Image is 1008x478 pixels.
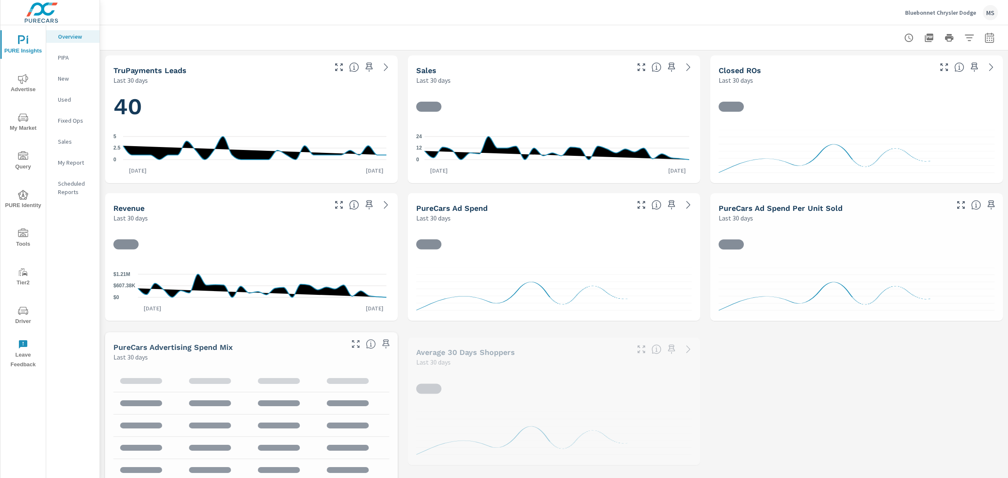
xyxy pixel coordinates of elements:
a: See more details in report [984,60,998,74]
a: See more details in report [682,342,695,356]
p: Scheduled Reports [58,179,93,196]
p: Fixed Ops [58,116,93,125]
button: Make Fullscreen [937,60,951,74]
button: Make Fullscreen [635,198,648,212]
a: See more details in report [379,60,393,74]
div: nav menu [0,25,46,373]
span: Number of vehicles sold by the dealership over the selected date range. [Source: This data is sou... [651,62,661,72]
button: Make Fullscreen [635,342,648,356]
div: Fixed Ops [46,114,100,127]
span: Tools [3,228,43,249]
p: Last 30 days [113,352,148,362]
span: Advertise [3,74,43,95]
span: Save this to your personalized report [665,342,678,356]
p: [DATE] [360,304,389,313]
h5: Average 30 Days Shoppers [416,348,515,357]
span: My Market [3,113,43,133]
p: Last 30 days [719,213,753,223]
p: New [58,74,93,83]
div: Scheduled Reports [46,177,100,198]
p: My Report [58,158,93,167]
text: 0 [113,157,116,163]
button: Apply Filters [961,29,978,46]
h1: 40 [113,92,389,121]
p: Last 30 days [416,75,451,85]
span: Save this to your personalized report [362,198,376,212]
p: Last 30 days [113,213,148,223]
span: Driver [3,306,43,326]
button: Select Date Range [981,29,998,46]
a: See more details in report [682,60,695,74]
h5: Closed ROs [719,66,761,75]
span: Save this to your personalized report [984,198,998,212]
span: Save this to your personalized report [379,337,393,351]
div: Sales [46,135,100,148]
text: 12 [416,145,422,151]
span: PURE Insights [3,35,43,56]
span: PURE Identity [3,190,43,210]
span: Leave Feedback [3,339,43,370]
button: Print Report [941,29,958,46]
text: 5 [113,134,116,139]
p: [DATE] [360,166,389,175]
span: Total cost of media for all PureCars channels for the selected dealership group over the selected... [651,200,661,210]
span: Total sales revenue over the selected date range. [Source: This data is sourced from the dealer’s... [349,200,359,210]
p: Used [58,95,93,104]
a: See more details in report [379,198,393,212]
button: Make Fullscreen [332,60,346,74]
button: Make Fullscreen [332,198,346,212]
span: Save this to your personalized report [968,60,981,74]
div: My Report [46,156,100,169]
span: The number of truPayments leads. [349,62,359,72]
h5: PureCars Ad Spend Per Unit Sold [719,204,843,213]
button: Make Fullscreen [349,337,362,351]
text: $607.38K [113,283,135,289]
h5: Sales [416,66,436,75]
div: Overview [46,30,100,43]
span: Tier2 [3,267,43,288]
text: 24 [416,134,422,139]
text: 0 [416,157,419,163]
span: Average cost of advertising per each vehicle sold at the dealer over the selected date range. The... [971,200,981,210]
p: PIPA [58,53,93,62]
p: Bluebonnet Chrysler Dodge [905,9,976,16]
p: Last 30 days [416,357,451,367]
p: Overview [58,32,93,41]
span: A rolling 30 day total of daily Shoppers on the dealership website, averaged over the selected da... [651,344,661,354]
span: Number of Repair Orders Closed by the selected dealership group over the selected time range. [So... [954,62,964,72]
p: [DATE] [662,166,692,175]
div: PIPA [46,51,100,64]
p: Last 30 days [416,213,451,223]
h5: PureCars Advertising Spend Mix [113,343,233,352]
text: $0 [113,294,119,300]
h5: PureCars Ad Spend [416,204,488,213]
p: Last 30 days [113,75,148,85]
span: Save this to your personalized report [362,60,376,74]
button: Make Fullscreen [635,60,648,74]
p: [DATE] [123,166,152,175]
a: See more details in report [682,198,695,212]
button: Make Fullscreen [954,198,968,212]
span: Query [3,151,43,172]
p: [DATE] [424,166,454,175]
text: 2.5 [113,145,121,151]
h5: truPayments Leads [113,66,186,75]
p: Sales [58,137,93,146]
div: MS [983,5,998,20]
div: New [46,72,100,85]
span: Save this to your personalized report [665,198,678,212]
p: [DATE] [138,304,167,313]
button: "Export Report to PDF" [921,29,937,46]
div: Used [46,93,100,106]
text: $1.21M [113,271,130,277]
span: This table looks at how you compare to the amount of budget you spend per channel as opposed to y... [366,339,376,349]
p: Last 30 days [719,75,753,85]
h5: Revenue [113,204,144,213]
span: Save this to your personalized report [665,60,678,74]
